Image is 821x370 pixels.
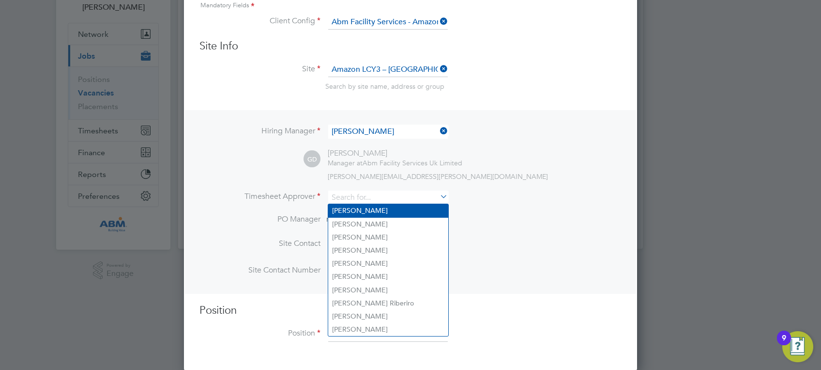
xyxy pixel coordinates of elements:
span: Search by site name, address or group [325,82,444,91]
div: Abm Facility Services Uk Limited [328,159,462,167]
label: Site Contact [199,239,320,249]
li: [PERSON_NAME] Riberiro [328,297,448,310]
li: [PERSON_NAME] [328,284,448,297]
li: [PERSON_NAME] [328,270,448,283]
input: Search for... [328,191,448,205]
li: [PERSON_NAME] [328,323,448,336]
span: [PERSON_NAME][EMAIL_ADDRESS][PERSON_NAME][DOMAIN_NAME] [328,172,548,181]
div: 9 [782,338,786,351]
label: Hiring Manager [199,126,320,136]
li: [PERSON_NAME] [328,310,448,323]
li: [PERSON_NAME] [328,204,448,217]
li: [PERSON_NAME] [328,218,448,231]
label: Site [199,64,320,74]
h3: Position [199,304,622,318]
li: [PERSON_NAME] [328,244,448,257]
input: Search for... [328,125,448,139]
label: Position [199,328,320,338]
h3: Site Info [199,39,622,53]
label: Timesheet Approver [199,192,320,202]
label: Client Config [199,16,320,26]
span: GD [304,151,320,168]
input: Search for... [328,63,448,77]
label: Site Contact Number [199,265,320,275]
div: [PERSON_NAME] [328,148,462,159]
li: [PERSON_NAME] [328,231,448,244]
input: Search for... [328,15,448,30]
span: Manager at [328,159,363,167]
label: PO Manager [199,214,320,225]
li: [PERSON_NAME] [328,257,448,270]
div: Mandatory Fields [199,0,622,11]
button: Open Resource Center, 9 new notifications [782,331,813,362]
span: n/a [326,214,337,224]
